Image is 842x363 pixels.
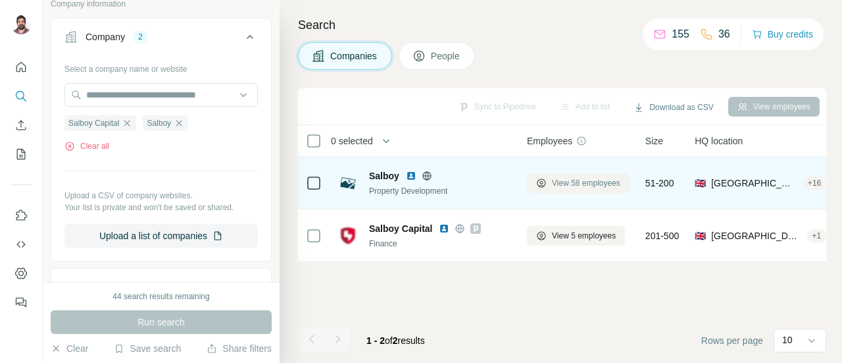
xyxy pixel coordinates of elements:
[695,177,706,190] span: 🇬🇧
[11,204,32,227] button: Use Surfe on LinkedIn
[672,26,689,42] p: 155
[552,177,620,189] span: View 58 employees
[366,335,425,346] span: results
[64,190,258,202] p: Upload a CSV of company websites.
[337,225,359,246] img: Logo of Salboy Capital
[527,134,572,148] span: Employees
[86,281,118,294] div: Industry
[701,334,763,347] span: Rows per page
[369,238,511,250] div: Finance
[369,169,399,182] span: Salboy
[64,224,258,248] button: Upload a list of companies
[64,202,258,213] p: Your list is private and won't be saved or shared.
[406,171,416,181] img: LinkedIn logo
[695,134,743,148] span: HQ location
[11,84,32,108] button: Search
[527,226,625,246] button: View 5 employees
[298,16,826,34] h4: Search
[11,233,32,256] button: Use Surfe API
[51,21,271,58] button: Company2
[51,342,88,355] button: Clear
[68,117,119,129] span: Salboy Capital
[133,31,148,43] div: 2
[114,342,181,355] button: Save search
[366,335,385,346] span: 1 - 2
[11,55,32,79] button: Quick start
[645,134,663,148] span: Size
[718,26,730,42] p: 36
[645,229,679,242] span: 201-500
[337,173,359,194] img: Logo of Salboy
[385,335,393,346] span: of
[807,230,827,242] div: + 1
[803,177,826,189] div: + 16
[11,142,32,166] button: My lists
[624,98,722,117] button: Download as CSV
[711,177,797,190] span: [GEOGRAPHIC_DATA], [GEOGRAPHIC_DATA], [GEOGRAPHIC_DATA]
[51,271,271,303] button: Industry
[11,13,32,34] img: Avatar
[527,173,630,193] button: View 58 employees
[752,25,813,43] button: Buy credits
[695,229,706,242] span: 🇬🇧
[431,49,461,63] span: People
[11,113,32,137] button: Enrich CSV
[552,230,616,242] span: View 5 employees
[645,177,674,190] span: 51-200
[369,185,511,197] div: Property Development
[86,30,125,43] div: Company
[207,342,272,355] button: Share filters
[782,333,793,347] p: 10
[64,140,109,152] button: Clear all
[393,335,398,346] span: 2
[711,229,801,242] span: [GEOGRAPHIC_DATA], [GEOGRAPHIC_DATA], [GEOGRAPHIC_DATA]
[330,49,378,63] span: Companies
[369,222,432,235] span: Salboy Capital
[11,262,32,285] button: Dashboard
[11,291,32,314] button: Feedback
[64,58,258,75] div: Select a company name or website
[147,117,171,129] span: Salboy
[439,223,449,234] img: LinkedIn logo
[112,291,209,302] div: 44 search results remaining
[331,134,373,148] span: 0 selected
